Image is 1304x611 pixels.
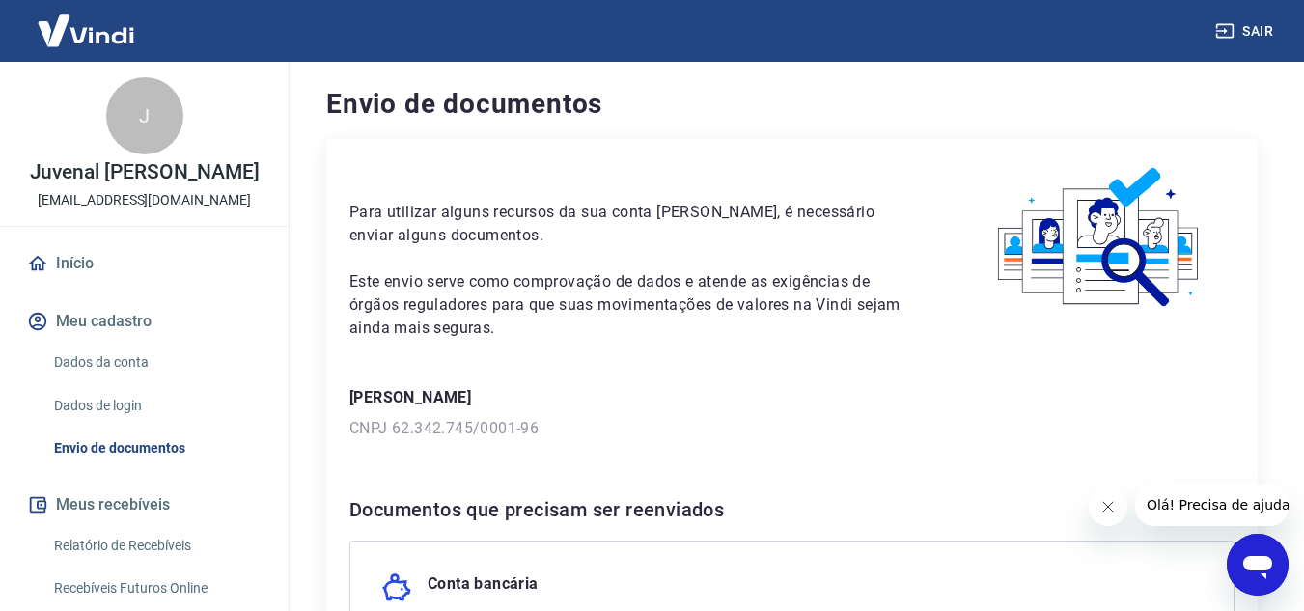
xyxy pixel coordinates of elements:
img: money_pork.0c50a358b6dafb15dddc3eea48f23780.svg [381,572,412,603]
a: Relatório de Recebíveis [46,526,265,566]
a: Dados de login [46,386,265,426]
button: Meu cadastro [23,300,265,343]
button: Meus recebíveis [23,484,265,526]
p: CNPJ 62.342.745/0001-96 [349,417,1235,440]
p: [EMAIL_ADDRESS][DOMAIN_NAME] [38,190,251,210]
p: Este envio serve como comprovação de dados e atende as exigências de órgãos reguladores para que ... [349,270,919,340]
p: [PERSON_NAME] [349,386,1235,409]
a: Início [23,242,265,285]
div: J [106,77,183,154]
iframe: Mensagem da empresa [1135,484,1289,526]
a: Recebíveis Futuros Online [46,569,265,608]
img: Vindi [23,1,149,60]
button: Sair [1211,14,1281,49]
a: Envio de documentos [46,429,265,468]
p: Conta bancária [428,572,539,603]
img: waiting_documents.41d9841a9773e5fdf392cede4d13b617.svg [965,162,1235,314]
a: Dados da conta [46,343,265,382]
iframe: Botão para abrir a janela de mensagens [1227,534,1289,596]
h4: Envio de documentos [326,85,1258,124]
p: Para utilizar alguns recursos da sua conta [PERSON_NAME], é necessário enviar alguns documentos. [349,201,919,247]
p: Juvenal [PERSON_NAME] [30,162,260,182]
h6: Documentos que precisam ser reenviados [349,494,1235,525]
iframe: Fechar mensagem [1089,487,1127,526]
span: Olá! Precisa de ajuda? [12,14,162,29]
